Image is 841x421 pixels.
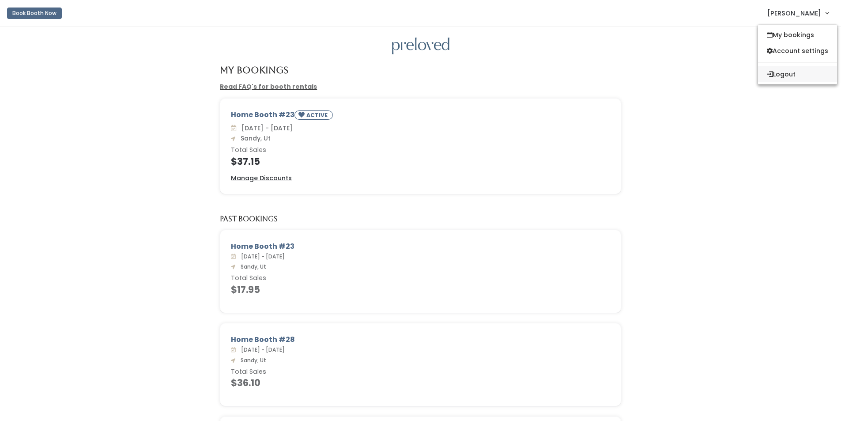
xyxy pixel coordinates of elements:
[7,8,62,19] button: Book Booth Now
[238,253,285,260] span: [DATE] - [DATE]
[220,82,317,91] a: Read FAQ's for booth rentals
[758,43,837,59] a: Account settings
[758,4,837,23] a: [PERSON_NAME]
[237,134,271,143] span: Sandy, Ut
[758,27,837,43] a: My bookings
[767,8,821,18] span: [PERSON_NAME]
[231,174,292,183] a: Manage Discounts
[231,110,610,123] div: Home Booth #23
[306,111,329,119] small: ACTIVE
[220,65,288,75] h4: My Bookings
[392,38,449,55] img: preloved logo
[231,284,610,295] h4: $17.95
[238,346,285,353] span: [DATE] - [DATE]
[238,124,293,133] span: [DATE] - [DATE]
[758,66,837,82] button: Logout
[7,4,62,23] a: Book Booth Now
[237,357,266,364] span: Sandy, Ut
[231,147,610,154] h6: Total Sales
[231,156,610,167] h4: $37.15
[231,368,610,375] h6: Total Sales
[237,263,266,270] span: Sandy, Ut
[231,174,292,182] u: Manage Discounts
[231,334,610,345] div: Home Booth #28
[220,215,278,223] h5: Past Bookings
[231,275,610,282] h6: Total Sales
[231,378,610,388] h4: $36.10
[231,241,610,252] div: Home Booth #23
